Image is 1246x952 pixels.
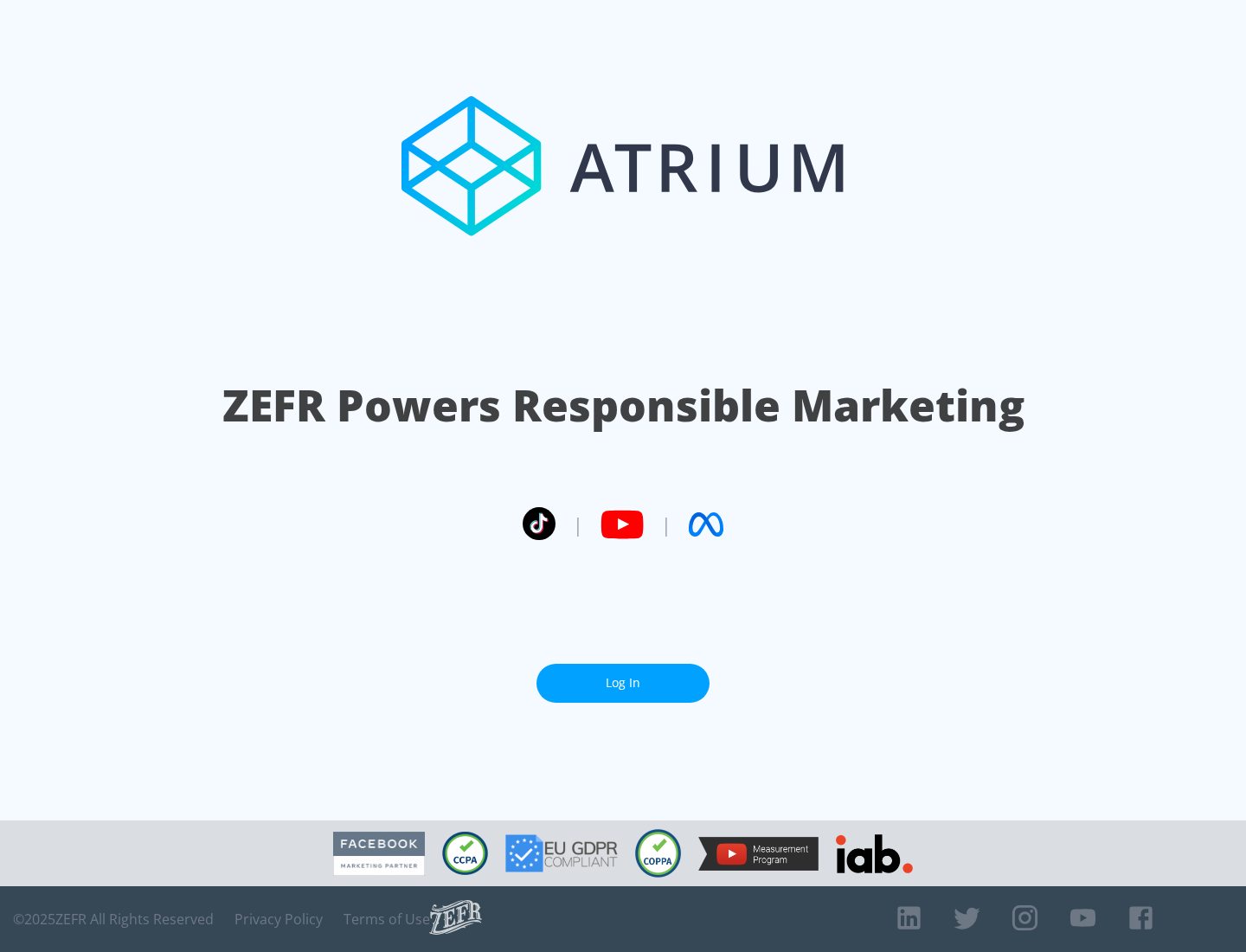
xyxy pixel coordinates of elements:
img: CCPA Compliant [442,832,488,875]
span: © 2025 ZEFR All Rights Reserved [13,910,214,928]
a: Log In [536,664,710,703]
a: Privacy Policy [234,910,323,928]
h1: ZEFR Powers Responsible Marketing [222,376,1024,435]
span: | [661,511,671,537]
img: IAB [836,834,913,873]
img: Facebook Marketing Partner [333,832,425,876]
img: YouTube Measurement Program [698,837,819,871]
a: Terms of Use [344,910,430,928]
span: | [573,511,583,537]
img: COPPA Compliant [635,829,681,878]
img: GDPR Compliant [505,834,618,872]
